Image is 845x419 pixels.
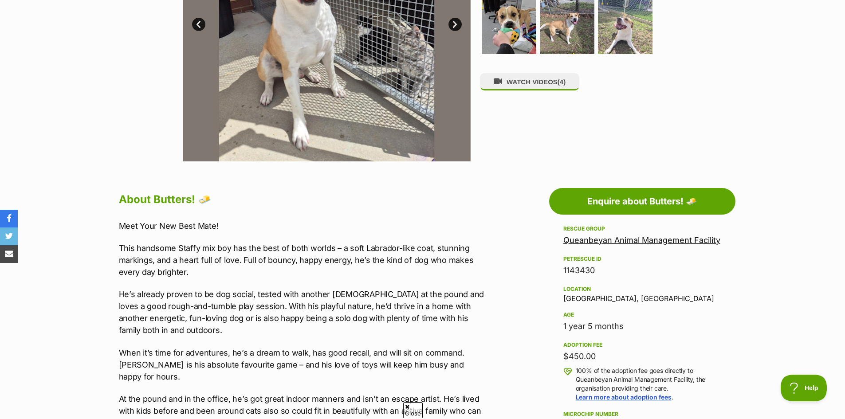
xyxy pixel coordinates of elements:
[119,347,485,383] p: When it’s time for adventures, he’s a dream to walk, has good recall, and will sit on command. [P...
[563,320,721,333] div: 1 year 5 months
[563,341,721,349] div: Adoption fee
[563,411,721,418] div: Microchip number
[563,264,721,277] div: 1143430
[563,235,720,245] a: Queanbeyan Animal Management Facility
[119,242,485,278] p: This handsome Staffy mix boy has the best of both worlds – a soft Labrador-like coat, stunning ma...
[558,78,566,86] span: (4)
[480,73,579,90] button: WATCH VIDEOS(4)
[563,311,721,318] div: Age
[563,284,721,302] div: [GEOGRAPHIC_DATA], [GEOGRAPHIC_DATA]
[563,255,721,262] div: PetRescue ID
[781,375,827,401] iframe: Help Scout Beacon - Open
[192,18,205,31] a: Prev
[563,286,721,293] div: Location
[403,402,423,418] span: Close
[563,225,721,232] div: Rescue group
[563,350,721,363] div: $450.00
[448,18,462,31] a: Next
[119,190,485,209] h2: About Butters! 🧈
[576,366,721,402] p: 100% of the adoption fee goes directly to Queanbeyan Animal Management Facility, the organisation...
[119,220,485,232] p: Meet Your New Best Mate!
[119,288,485,336] p: He’s already proven to be dog social, tested with another [DEMOGRAPHIC_DATA] at the pound and lov...
[549,188,735,215] a: Enquire about Butters! 🧈
[576,393,672,401] a: Learn more about adoption fees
